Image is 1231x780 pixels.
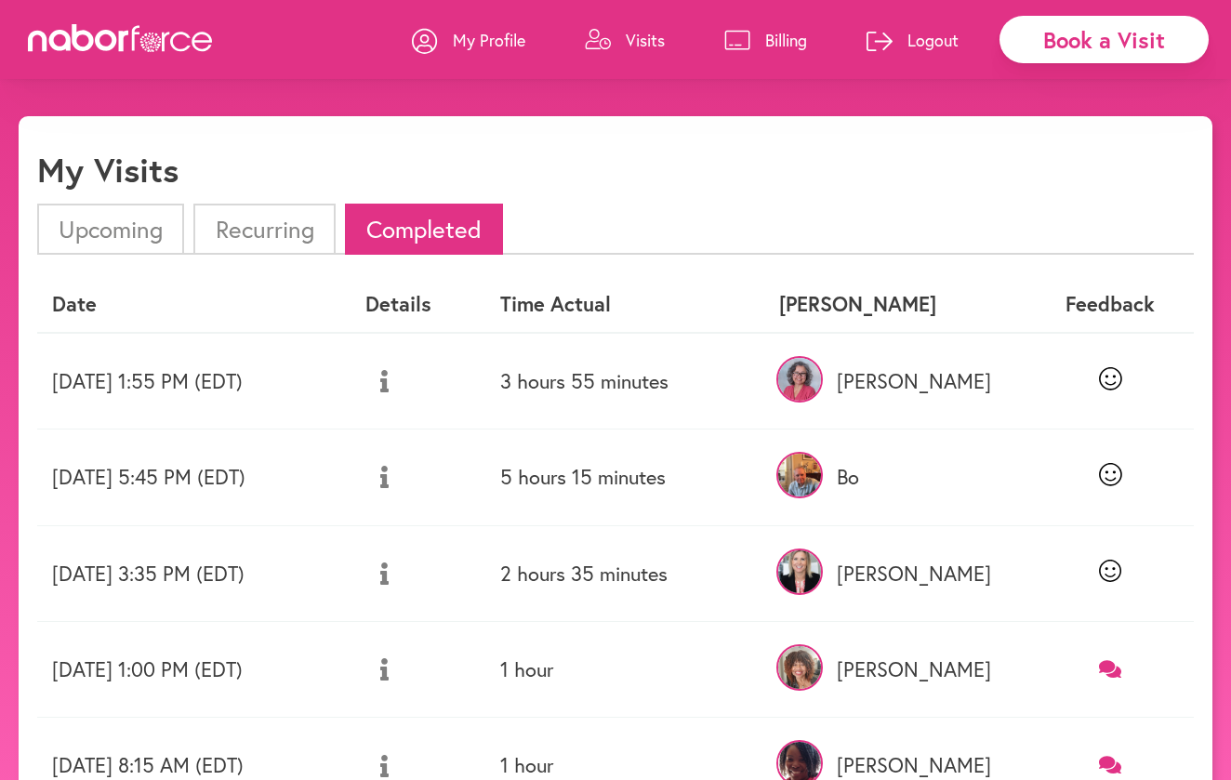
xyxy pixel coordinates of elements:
div: Book a Visit [999,16,1209,63]
p: Billing [765,29,807,51]
td: [DATE] 5:45 PM (EDT) [37,430,351,525]
th: Feedback [1026,277,1194,332]
a: Billing [724,12,807,68]
td: 3 hours 55 minutes [485,333,763,430]
img: Oay20tjT9WcW4w73nkye [776,356,823,403]
p: Visits [626,29,665,51]
img: REQdiEYAT36rAokOIrC1 [776,644,823,691]
a: Visits [585,12,665,68]
p: My Profile [453,29,525,51]
a: My Profile [412,12,525,68]
li: Recurring [193,204,335,255]
td: 5 hours 15 minutes [485,430,763,525]
th: [PERSON_NAME] [764,277,1027,332]
th: Date [37,277,351,332]
td: [DATE] 3:35 PM (EDT) [37,525,351,621]
p: Bo [779,465,1013,489]
img: GfTw6chcQG6R92SKT9YP [776,549,823,595]
th: Details [351,277,485,332]
li: Upcoming [37,204,184,255]
a: Logout [867,12,959,68]
td: [DATE] 1:00 PM (EDT) [37,621,351,717]
td: 1 hour [485,621,763,717]
p: [PERSON_NAME] [779,657,1013,681]
td: [DATE] 1:55 PM (EDT) [37,333,351,430]
h1: My Visits [37,150,179,190]
p: [PERSON_NAME] [779,753,1013,777]
td: 2 hours 35 minutes [485,525,763,621]
li: Completed [345,204,503,255]
th: Time Actual [485,277,763,332]
img: PH1Tino9RAOnodU93IDs [776,452,823,498]
p: Logout [907,29,959,51]
p: [PERSON_NAME] [779,369,1013,393]
p: [PERSON_NAME] [779,562,1013,586]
